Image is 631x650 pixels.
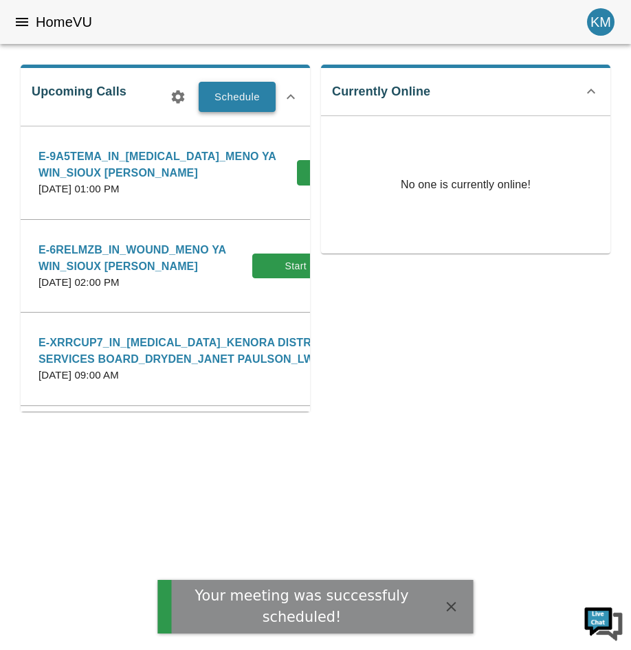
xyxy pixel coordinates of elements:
[23,64,58,98] img: d_736959983_company_1615157101543_736959983
[7,375,262,423] textarea: Type your message and hit 'Enter'
[38,181,297,197] p: [DATE] 01:00 PM
[36,11,92,33] h6: HomeVU
[583,602,624,643] img: Chat Widget
[71,72,231,90] div: Chat with us now
[38,242,252,275] p: E-6RELMZB_IN_WOUND_MENO YA WIN_SIOUX [PERSON_NAME]
[27,234,303,299] div: E-6RELMZB_IN_WOUND_MENO YA WIN_SIOUX [PERSON_NAME][DATE] 02:00 PMStart Call
[401,116,531,254] p: No one is currently online!
[27,140,303,205] div: E-9A5TEMA_IN_[MEDICAL_DATA]_MENO YA WIN_SIOUX [PERSON_NAME][DATE] 01:00 PMStart Call
[8,8,36,36] button: menu
[297,160,410,186] button: Start Call
[27,326,303,392] div: E-XRRCUP7_IN_[MEDICAL_DATA]_KENORA DISTRICT SERVICES BOARD_DRYDEN_JANET PAULSON_LWDH[DATE] 09:00 ...
[225,7,258,40] div: Minimize live chat window
[252,254,360,279] button: Start Call
[38,275,252,291] p: [DATE] 02:00 PM
[587,8,615,36] div: KM
[38,148,297,181] p: E-9A5TEMA_IN_[MEDICAL_DATA]_MENO YA WIN_SIOUX [PERSON_NAME]
[21,65,310,126] div: Upcoming CallsSchedule
[38,335,333,368] p: E-XRRCUP7_IN_[MEDICAL_DATA]_KENORA DISTRICT SERVICES BOARD_DRYDEN_JANET PAULSON_LWDH
[180,585,424,628] div: Your meeting was successfuly scheduled!
[80,173,190,312] span: We're online!
[38,368,333,383] p: [DATE] 09:00 AM
[199,82,276,112] button: Schedule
